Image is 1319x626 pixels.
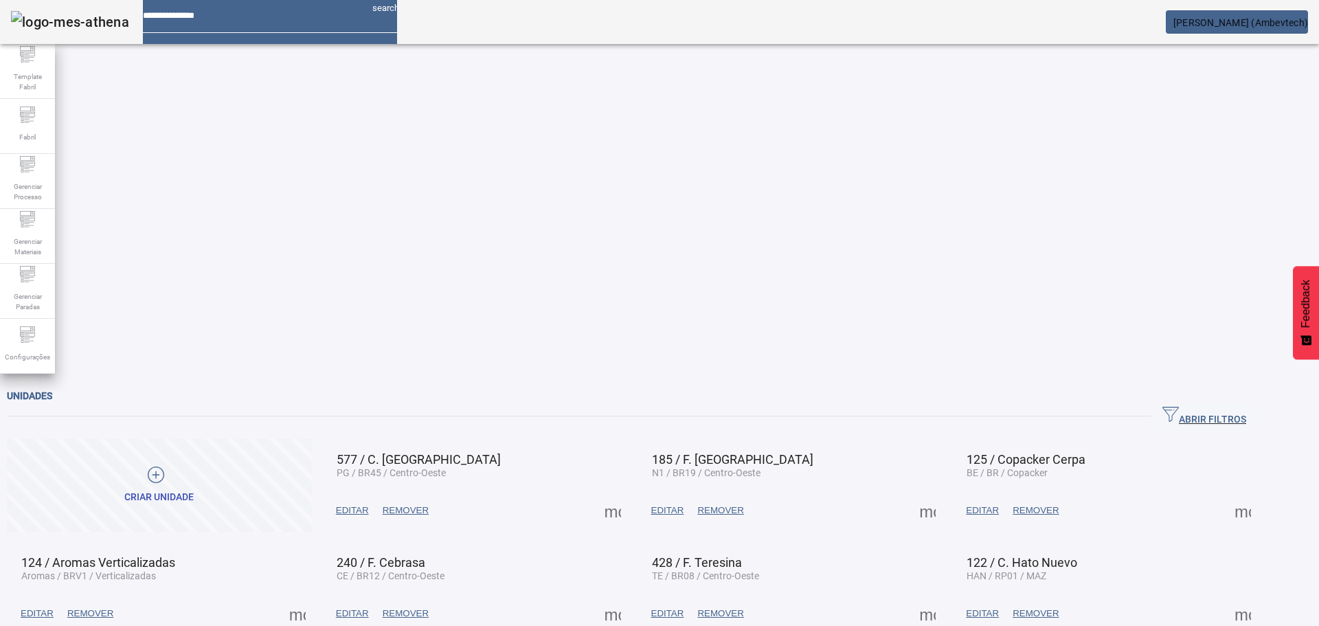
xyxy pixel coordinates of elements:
[1006,601,1066,626] button: REMOVER
[1013,607,1059,621] span: REMOVER
[383,607,429,621] span: REMOVER
[1162,406,1246,427] span: ABRIR FILTROS
[285,601,310,626] button: Mais
[1300,280,1312,328] span: Feedback
[336,607,369,621] span: EDITAR
[1230,601,1255,626] button: Mais
[915,498,940,523] button: Mais
[21,555,175,570] span: 124 / Aromas Verticalizadas
[959,601,1006,626] button: EDITAR
[1151,404,1257,429] button: ABRIR FILTROS
[644,601,691,626] button: EDITAR
[651,607,684,621] span: EDITAR
[7,390,52,401] span: Unidades
[15,128,40,146] span: Fabril
[337,570,444,581] span: CE / BR12 / Centro-Oeste
[967,555,1077,570] span: 122 / C. Hato Nuevo
[7,287,48,316] span: Gerenciar Paradas
[967,452,1085,467] span: 125 / Copacker Cerpa
[915,601,940,626] button: Mais
[1006,498,1066,523] button: REMOVER
[600,601,625,626] button: Mais
[383,504,429,517] span: REMOVER
[7,177,48,206] span: Gerenciar Processo
[966,607,999,621] span: EDITAR
[124,491,194,504] div: Criar unidade
[600,498,625,523] button: Mais
[966,504,999,517] span: EDITAR
[60,601,120,626] button: REMOVER
[690,498,750,523] button: REMOVER
[697,607,743,621] span: REMOVER
[336,504,369,517] span: EDITAR
[21,570,156,581] span: Aromas / BRV1 / Verticalizadas
[652,555,742,570] span: 428 / F. Teresina
[1013,504,1059,517] span: REMOVER
[697,504,743,517] span: REMOVER
[1293,266,1319,359] button: Feedback - Mostrar pesquisa
[967,467,1048,478] span: BE / BR / Copacker
[959,498,1006,523] button: EDITAR
[376,498,436,523] button: REMOVER
[690,601,750,626] button: REMOVER
[14,601,60,626] button: EDITAR
[652,452,813,467] span: 185 / F. [GEOGRAPHIC_DATA]
[7,439,312,532] button: Criar unidade
[21,607,54,621] span: EDITAR
[7,232,48,261] span: Gerenciar Materiais
[651,504,684,517] span: EDITAR
[1,348,54,366] span: Configurações
[329,601,376,626] button: EDITAR
[967,570,1046,581] span: HAN / RP01 / MAZ
[337,452,501,467] span: 577 / C. [GEOGRAPHIC_DATA]
[652,570,759,581] span: TE / BR08 / Centro-Oeste
[7,67,48,96] span: Template Fabril
[329,498,376,523] button: EDITAR
[1230,498,1255,523] button: Mais
[67,607,113,621] span: REMOVER
[337,555,425,570] span: 240 / F. Cebrasa
[11,11,129,33] img: logo-mes-athena
[376,601,436,626] button: REMOVER
[652,467,760,478] span: N1 / BR19 / Centro-Oeste
[644,498,691,523] button: EDITAR
[1173,17,1308,28] span: [PERSON_NAME] (Ambevtech)
[337,467,446,478] span: PG / BR45 / Centro-Oeste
